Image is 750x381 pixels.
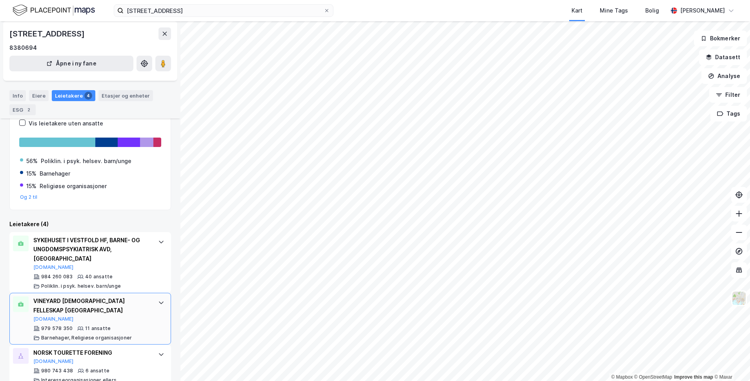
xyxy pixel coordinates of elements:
div: Leietakere [52,90,95,101]
div: 15% [26,181,36,191]
button: [DOMAIN_NAME] [33,358,74,365]
div: ESG [9,104,36,115]
a: OpenStreetMap [634,374,672,380]
iframe: Chat Widget [711,343,750,381]
div: 15% [26,169,36,178]
button: Datasett [699,49,747,65]
div: 56% [26,156,38,166]
button: Åpne i ny fane [9,56,133,71]
div: Mine Tags [600,6,628,15]
div: 984 260 083 [41,274,73,280]
button: Bokmerker [694,31,747,46]
button: Og 2 til [20,194,38,200]
div: Poliklin. i psyk. helsev. barn/unge [41,283,121,289]
div: Eiere [29,90,49,101]
div: Kart [572,6,583,15]
div: Info [9,90,26,101]
div: [PERSON_NAME] [680,6,725,15]
div: VINEYARD [DEMOGRAPHIC_DATA] FELLESKAP [GEOGRAPHIC_DATA] [33,296,150,315]
input: Søk på adresse, matrikkel, gårdeiere, leietakere eller personer [124,5,324,16]
div: SYKEHUSET I VESTFOLD HF, BARNE- OG UNGDOMSPSYKIATRISK AVD, [GEOGRAPHIC_DATA] [33,236,150,264]
div: Poliklin. i psyk. helsev. barn/unge [41,156,131,166]
div: Barnehager [40,169,70,178]
a: Improve this map [674,374,713,380]
a: Mapbox [611,374,633,380]
div: 6 ansatte [86,368,109,374]
div: 979 578 350 [41,325,73,332]
button: Tags [710,106,747,122]
button: Filter [709,87,747,103]
button: [DOMAIN_NAME] [33,316,74,322]
div: Kontrollprogram for chat [711,343,750,381]
div: 2 [25,106,33,114]
div: Etasjer og enheter [102,92,150,99]
div: Bolig [645,6,659,15]
div: 4 [84,92,92,100]
div: 8380694 [9,43,37,53]
div: NORSK TOURETTE FORENING [33,348,150,357]
div: [STREET_ADDRESS] [9,27,86,40]
div: 980 743 438 [41,368,73,374]
div: 11 ansatte [85,325,111,332]
button: Analyse [701,68,747,84]
div: Religiøse organisasjoner [40,181,107,191]
div: Leietakere (4) [9,220,171,229]
div: Barnehager, Religiøse organisasjoner [41,335,132,341]
div: 40 ansatte [85,274,113,280]
div: Vis leietakere uten ansatte [29,119,103,128]
img: Z [732,291,746,306]
button: [DOMAIN_NAME] [33,264,74,270]
img: logo.f888ab2527a4732fd821a326f86c7f29.svg [13,4,95,17]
